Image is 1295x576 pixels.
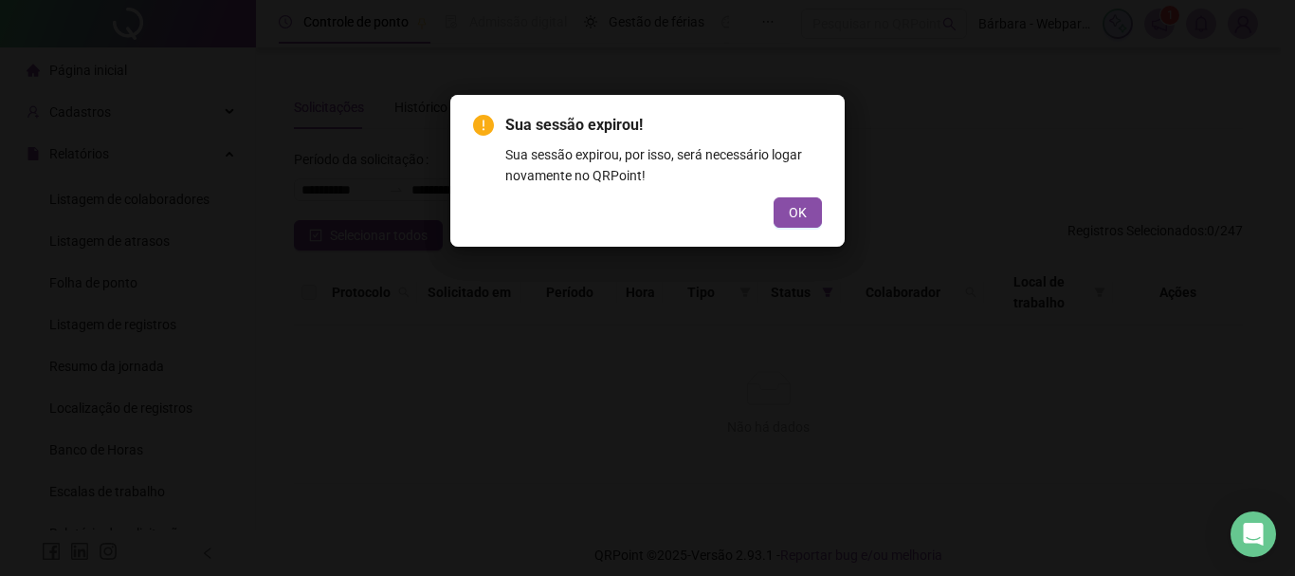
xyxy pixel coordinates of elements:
[505,144,822,186] div: Sua sessão expirou, por isso, será necessário logar novamente no QRPoint!
[473,115,494,136] span: exclamation-circle
[1231,511,1276,557] div: Open Intercom Messenger
[789,202,807,223] span: OK
[505,116,643,134] span: Sua sessão expirou!
[774,197,822,228] button: OK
